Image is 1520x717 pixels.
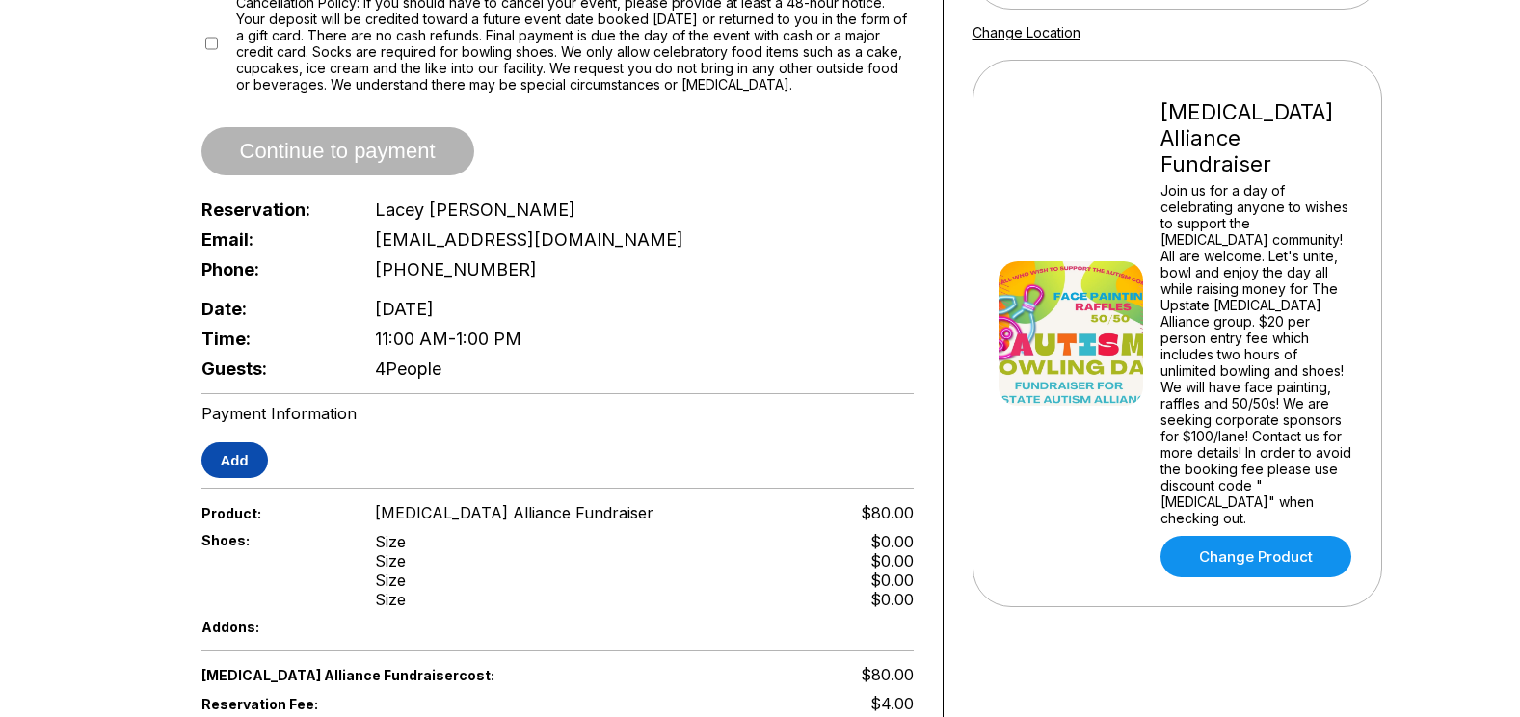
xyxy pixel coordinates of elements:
span: $80.00 [861,503,914,522]
span: [PHONE_NUMBER] [375,259,537,279]
span: 4 People [375,358,441,379]
span: 11:00 AM - 1:00 PM [375,329,521,349]
span: [DATE] [375,299,434,319]
span: [MEDICAL_DATA] Alliance Fundraiser [375,503,653,522]
a: Change Location [973,24,1080,40]
span: [MEDICAL_DATA] Alliance Fundraiser cost: [201,667,558,683]
span: Guests: [201,358,344,379]
div: Join us for a day of celebrating anyone to wishes to support the [MEDICAL_DATA] community! All ar... [1160,182,1356,526]
div: $0.00 [870,532,914,551]
div: Size [375,590,406,609]
div: Size [375,551,406,571]
span: Reservation Fee: [201,696,558,712]
div: Size [375,571,406,590]
div: Payment Information [201,404,914,423]
div: Size [375,532,406,551]
span: Addons: [201,619,344,635]
span: $80.00 [861,665,914,684]
span: Email: [201,229,344,250]
span: Product: [201,505,344,521]
span: Reservation: [201,199,344,220]
button: Add [201,442,268,478]
div: [MEDICAL_DATA] Alliance Fundraiser [1160,99,1356,177]
span: Time: [201,329,344,349]
div: $0.00 [870,590,914,609]
span: Shoes: [201,532,344,548]
div: $0.00 [870,571,914,590]
div: $0.00 [870,551,914,571]
span: Lacey [PERSON_NAME] [375,199,575,220]
img: Autism Alliance Fundraiser [999,261,1143,406]
a: Change Product [1160,536,1351,577]
span: $4.00 [870,694,914,713]
span: Phone: [201,259,344,279]
span: Date: [201,299,344,319]
span: [EMAIL_ADDRESS][DOMAIN_NAME] [375,229,683,250]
